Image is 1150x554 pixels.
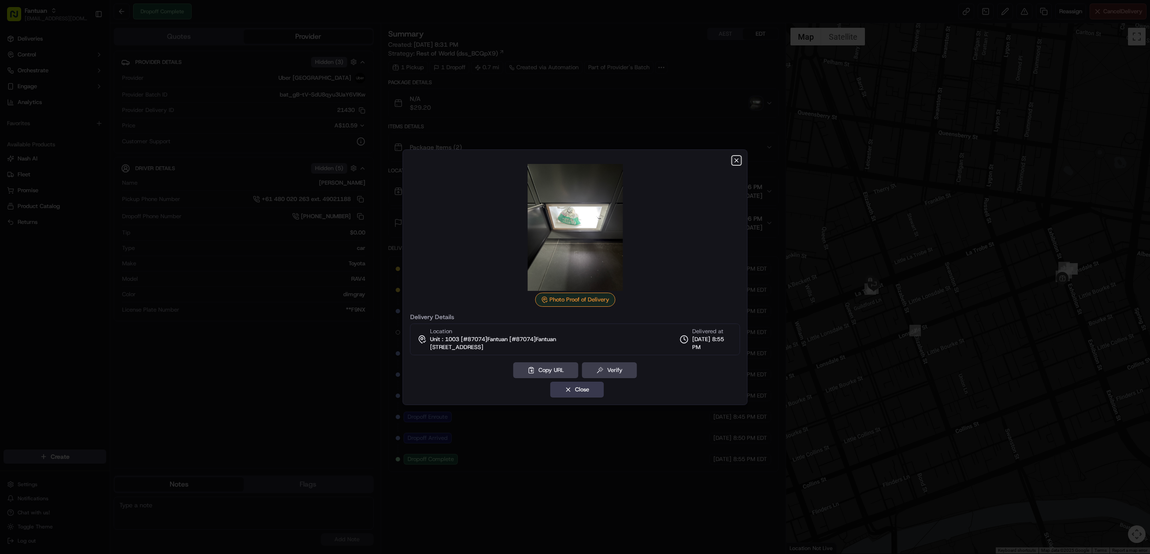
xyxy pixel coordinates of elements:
[23,57,159,67] input: Got a question? Start typing here...
[18,128,67,137] span: Knowledge Base
[71,125,145,141] a: 💻API Documentation
[430,335,556,343] span: Unit : 1003 [#87074]Fantuan [#87074]Fantuan
[582,362,637,378] button: Verify
[9,36,160,50] p: Welcome 👋
[9,9,26,27] img: Nash
[430,343,483,351] span: [STREET_ADDRESS]
[30,93,111,100] div: We're available if you need us!
[535,293,615,307] div: Photo Proof of Delivery
[62,149,107,156] a: Powered byPylon
[410,314,740,320] label: Delivery Details
[74,129,82,136] div: 💻
[30,85,145,93] div: Start new chat
[513,362,579,378] button: Copy URL
[5,125,71,141] a: 📗Knowledge Base
[430,327,452,335] span: Location
[150,87,160,98] button: Start new chat
[550,382,604,398] button: Close
[9,85,25,100] img: 1736555255976-a54dd68f-1ca7-489b-9aae-adbdc363a1c4
[9,129,16,136] div: 📗
[88,150,107,156] span: Pylon
[83,128,141,137] span: API Documentation
[512,164,638,291] img: photo_proof_of_delivery image
[692,335,733,351] span: [DATE] 8:55 PM
[692,327,733,335] span: Delivered at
